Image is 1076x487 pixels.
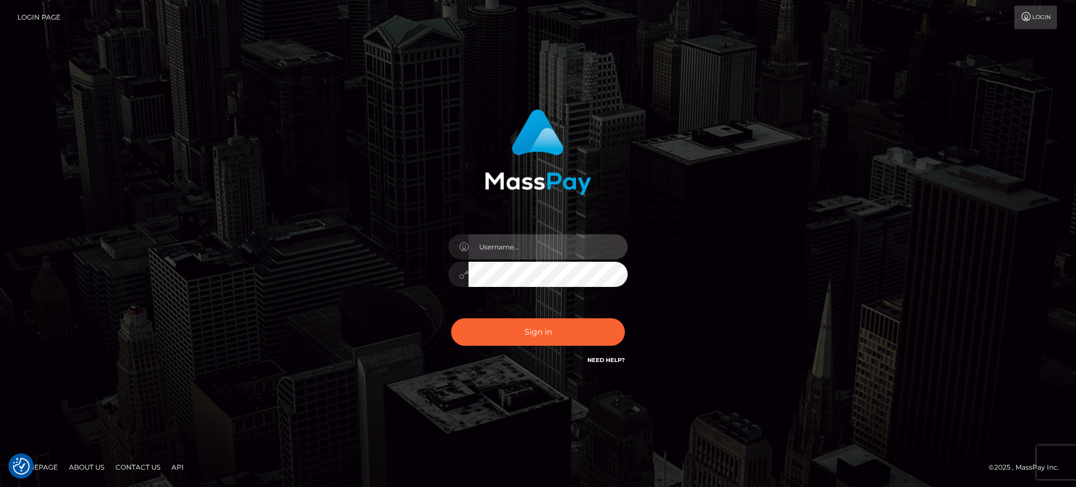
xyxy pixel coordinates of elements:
[13,458,30,475] img: Revisit consent button
[989,461,1068,474] div: © 2025 , MassPay Inc.
[167,458,188,476] a: API
[111,458,165,476] a: Contact Us
[1014,6,1057,29] a: Login
[451,318,625,346] button: Sign in
[485,109,591,195] img: MassPay Login
[64,458,109,476] a: About Us
[17,6,61,29] a: Login Page
[13,458,30,475] button: Consent Preferences
[12,458,62,476] a: Homepage
[587,356,625,364] a: Need Help?
[469,234,628,259] input: Username...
